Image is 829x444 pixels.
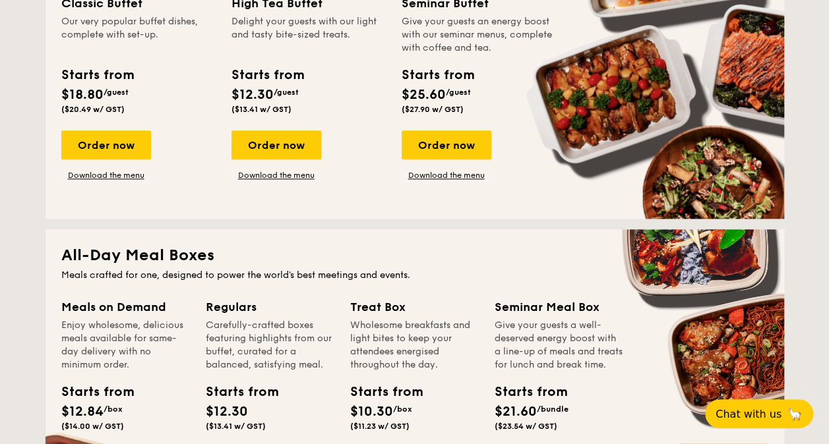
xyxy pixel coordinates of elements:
span: ($13.41 w/ GST) [206,422,266,431]
span: $21.60 [495,404,537,420]
span: ($27.90 w/ GST) [402,105,464,114]
a: Download the menu [402,170,491,180]
span: $12.30 [206,404,248,420]
div: Meals on Demand [61,298,190,316]
span: 🦙 [787,406,803,422]
span: /box [104,404,123,414]
div: Enjoy wholesome, delicious meals available for same-day delivery with no minimum order. [61,319,190,372]
span: ($23.54 w/ GST) [495,422,557,431]
span: /box [393,404,412,414]
div: Starts from [495,382,554,402]
div: Starts from [61,382,121,402]
h2: All-Day Meal Boxes [61,245,768,266]
div: Order now [402,130,491,159]
div: Regulars [206,298,334,316]
span: $18.80 [61,87,104,103]
div: Carefully-crafted boxes featuring highlights from our buffet, curated for a balanced, satisfying ... [206,319,334,372]
span: ($20.49 w/ GST) [61,105,125,114]
span: $12.30 [231,87,274,103]
span: ($11.23 w/ GST) [350,422,410,431]
div: Order now [231,130,321,159]
div: Starts from [402,65,474,85]
span: /guest [274,88,299,97]
div: Starts from [231,65,303,85]
div: Our very popular buffet dishes, complete with set-up. [61,15,216,55]
span: $12.84 [61,404,104,420]
a: Download the menu [231,170,321,180]
div: Seminar Meal Box [495,298,623,316]
span: /guest [104,88,129,97]
span: $10.30 [350,404,393,420]
div: Delight your guests with our light and tasty bite-sized treats. [231,15,386,55]
a: Download the menu [61,170,151,180]
span: $25.60 [402,87,446,103]
button: Chat with us🦙 [705,399,813,428]
div: Give your guests a well-deserved energy boost with a line-up of meals and treats for lunch and br... [495,319,623,372]
div: Starts from [350,382,410,402]
div: Meals crafted for one, designed to power the world's best meetings and events. [61,269,768,282]
div: Order now [61,130,151,159]
div: Treat Box [350,298,479,316]
span: ($13.41 w/ GST) [231,105,292,114]
div: Starts from [206,382,265,402]
div: Wholesome breakfasts and light bites to keep your attendees energised throughout the day. [350,319,479,372]
div: Give your guests an energy boost with our seminar menus, complete with coffee and tea. [402,15,556,55]
span: Chat with us [716,408,782,420]
span: /guest [446,88,471,97]
span: /bundle [537,404,568,414]
div: Starts from [61,65,133,85]
span: ($14.00 w/ GST) [61,422,124,431]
